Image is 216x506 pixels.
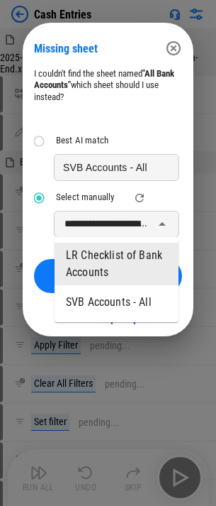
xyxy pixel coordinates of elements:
li: SVB Accounts - All [55,285,178,319]
li: LR Checklist of Bank Accounts [55,243,178,285]
div: Select manually [56,192,114,203]
button: Close [151,213,174,236]
p: SVB Accounts - All [63,160,147,175]
div: Missing sheet [34,42,159,55]
button: refresh [130,188,149,208]
div: Best AI match [56,136,108,146]
li: SVB 5841 [55,319,178,353]
p: I couldn't find the sheet named which sheet should I use instead? [34,68,182,103]
strong: "All Bank Accounts" [34,68,174,90]
button: CONTINUE [34,259,182,293]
